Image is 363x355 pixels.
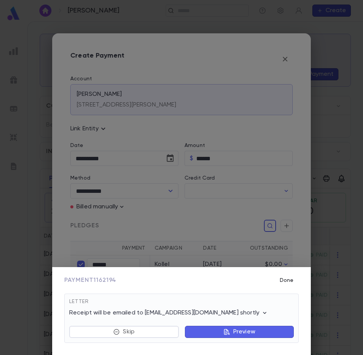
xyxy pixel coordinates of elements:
button: Skip [69,326,179,338]
p: Receipt will be emailed to [EMAIL_ADDRESS][DOMAIN_NAME] shortly [69,309,268,317]
p: Skip [123,328,135,336]
span: Payment 1162194 [64,277,116,284]
div: Letter [69,299,294,309]
button: Preview [185,326,294,338]
p: Preview [233,328,255,336]
button: Done [275,273,299,288]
